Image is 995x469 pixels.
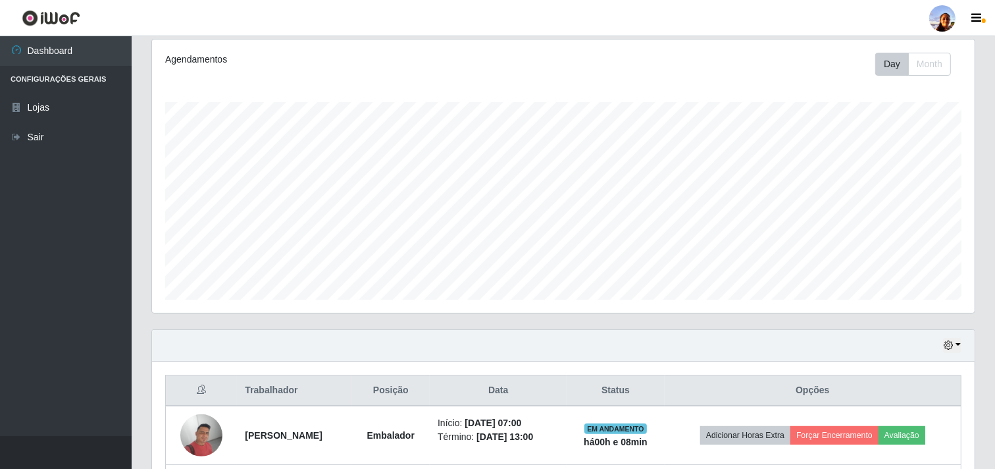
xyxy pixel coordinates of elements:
div: Agendamentos [165,53,486,67]
button: Forçar Encerramento [790,426,879,445]
li: Término: [438,430,559,444]
span: EM ANDAMENTO [584,424,647,434]
time: [DATE] 13:00 [476,431,533,442]
img: 1710898857944.jpeg [180,414,222,456]
strong: há 00 h e 08 min [584,437,648,447]
strong: [PERSON_NAME] [245,430,322,441]
button: Day [875,53,909,76]
img: CoreUI Logo [22,10,80,26]
time: [DATE] 07:00 [465,418,521,428]
button: Adicionar Horas Extra [700,426,790,445]
th: Data [430,375,567,406]
li: Início: [438,416,559,430]
th: Opções [665,375,961,406]
th: Posição [352,375,430,406]
strong: Embalador [367,430,415,441]
th: Status [567,375,664,406]
th: Trabalhador [237,375,351,406]
div: First group [875,53,951,76]
button: Avaliação [879,426,925,445]
button: Month [908,53,951,76]
div: Toolbar with button groups [875,53,961,76]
